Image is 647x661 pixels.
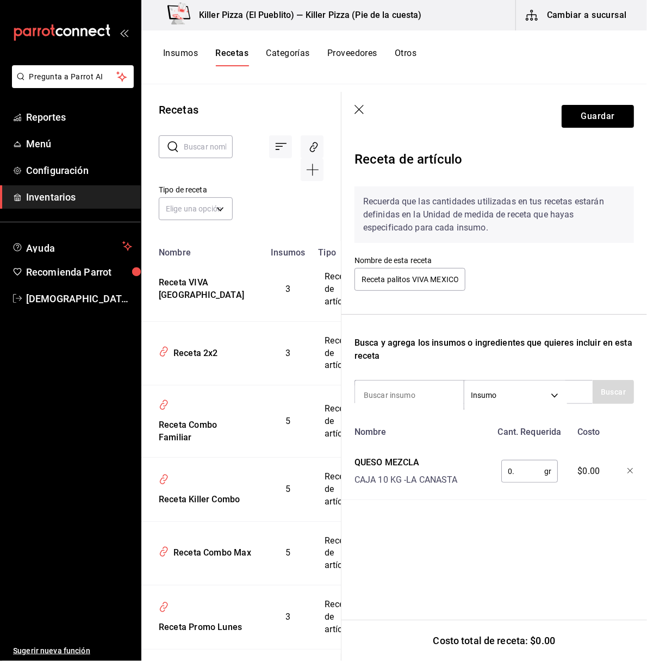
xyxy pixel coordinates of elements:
th: Tipo [312,241,367,258]
div: Receta de artículo [354,145,634,178]
div: Busca y agrega los insumos o ingredientes que quieres incluir en esta receta [354,336,634,363]
div: Costo total de receta: $0.00 [341,620,647,661]
input: Buscar insumo [355,384,464,407]
div: Elige una opción [159,197,233,220]
span: 3 [285,284,290,294]
span: Configuración [26,163,132,178]
span: 5 [285,484,290,494]
span: 3 [285,612,290,622]
div: Receta Promo Lunes [154,617,242,634]
div: Ordenar por [269,135,292,158]
button: Otros [395,48,416,66]
div: QUESO MEZCLA [354,456,458,469]
th: Nombre [141,241,264,258]
button: Guardar [562,105,634,128]
div: Recuerda que las cantidades utilizadas en tus recetas estarán definidas en la Unidad de medida de... [354,186,634,243]
input: Buscar nombre de receta [184,136,233,158]
div: Receta 2x2 [169,343,218,360]
span: 5 [285,547,290,558]
div: Cant. Requerida [492,421,563,439]
button: Recetas [215,48,248,66]
button: open_drawer_menu [120,28,128,37]
div: Receta Combo Familiar [154,415,251,444]
span: Ayuda [26,240,118,253]
span: Reportes [26,110,132,124]
span: Pregunta a Parrot AI [29,71,117,83]
div: Insumo [464,381,567,410]
td: Receta de artículo [312,521,367,585]
th: Insumos [264,241,312,258]
button: Categorías [266,48,310,66]
div: Receta VIVA [GEOGRAPHIC_DATA] [154,272,251,302]
label: Nombre de esta receta [354,257,465,265]
td: Receta de artículo [312,457,367,521]
div: Receta Killer Combo [154,489,240,506]
div: CAJA 10 KG - LA CANASTA [354,473,458,487]
div: Recetas [159,102,198,118]
button: Insumos [163,48,198,66]
div: Asociar recetas [301,135,323,158]
h3: Killer Pizza (El Pueblito) — Killer Pizza (Pie de la cuesta) [190,9,422,22]
div: navigation tabs [163,48,416,66]
button: Proveedores [327,48,377,66]
span: Sugerir nueva función [13,645,132,657]
span: $0.00 [578,465,600,478]
td: Receta de artículo [312,385,367,458]
div: gr [501,460,558,483]
span: Recomienda Parrot [26,265,132,279]
div: Receta Combo Max [169,542,251,559]
td: Receta de artículo [312,321,367,385]
span: 3 [285,348,290,358]
button: Pregunta a Parrot AI [12,65,134,88]
input: 0 [501,460,544,482]
div: Costo [563,421,611,439]
td: Receta de artículo [312,258,367,321]
td: Receta de artículo [312,585,367,650]
a: Pregunta a Parrot AI [8,79,134,90]
label: Tipo de receta [159,186,233,194]
span: Inventarios [26,190,132,204]
span: [DEMOGRAPHIC_DATA][PERSON_NAME] [26,291,132,306]
span: Menú [26,136,132,151]
div: Agregar receta [301,158,323,181]
div: Nombre [350,421,492,439]
span: 5 [285,416,290,426]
